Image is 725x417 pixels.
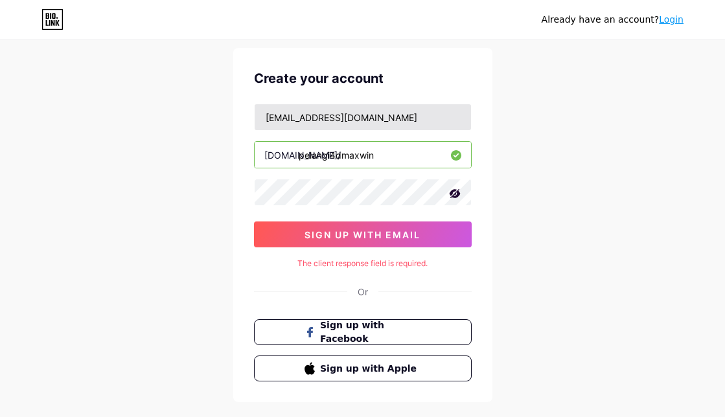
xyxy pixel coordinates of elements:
div: [DOMAIN_NAME]/ [264,148,341,162]
a: Login [659,14,684,25]
input: username [255,142,471,168]
div: Or [358,285,368,299]
input: Email [255,104,471,130]
div: The client response field is required. [254,258,472,269]
button: Sign up with Apple [254,355,472,381]
span: Sign up with Apple [320,362,420,376]
span: sign up with email [305,229,420,240]
div: Already have an account? [542,13,684,27]
button: Sign up with Facebook [254,319,472,345]
span: Sign up with Facebook [320,319,420,346]
div: Create your account [254,69,472,88]
button: sign up with email [254,221,472,247]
